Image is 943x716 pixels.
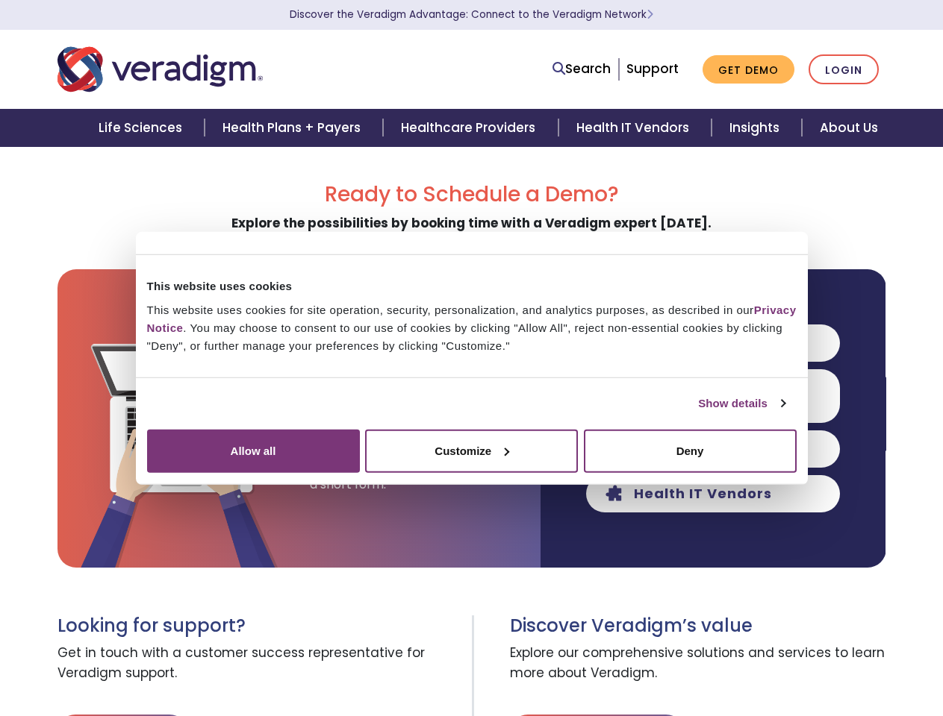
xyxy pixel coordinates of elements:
a: Health Plans + Payers [205,109,383,147]
button: Deny [584,429,797,472]
a: Privacy Notice [147,303,797,333]
a: Health IT Vendors [558,109,712,147]
a: Discover the Veradigm Advantage: Connect to the Veradigm NetworkLearn More [290,7,653,22]
a: Login [809,54,879,85]
span: Explore our comprehensive solutions and services to learn more about Veradigm. [510,637,886,691]
strong: Explore the possibilities by booking time with a Veradigm expert [DATE]. [231,214,712,232]
button: Customize [365,429,578,472]
a: Life Sciences [81,109,205,147]
a: Show details [698,395,785,412]
a: Healthcare Providers [383,109,558,147]
a: Search [553,59,611,79]
div: This website uses cookies [147,277,797,295]
h2: Ready to Schedule a Demo? [57,182,886,207]
a: About Us [802,109,896,147]
img: Veradigm logo [57,45,263,94]
h3: Discover Veradigm’s value [510,615,886,637]
span: Learn More [647,7,653,22]
a: Support [626,60,679,78]
h3: Looking for support? [57,615,461,637]
a: Get Demo [703,55,794,84]
div: This website uses cookies for site operation, security, personalization, and analytics purposes, ... [147,301,797,354]
button: Allow all [147,429,360,472]
a: Insights [712,109,802,147]
span: Get in touch with a customer success representative for Veradigm support. [57,637,461,691]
